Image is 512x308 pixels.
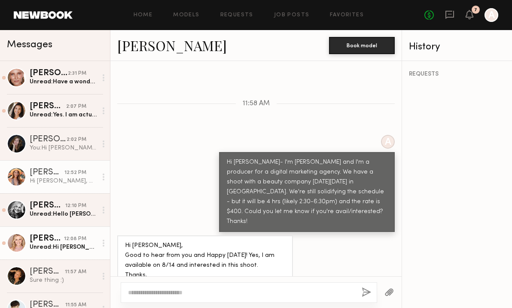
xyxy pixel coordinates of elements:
[30,268,65,276] div: [PERSON_NAME]
[474,8,477,12] div: 7
[330,12,364,18] a: Favorites
[30,201,65,210] div: [PERSON_NAME]
[409,42,505,52] div: History
[30,276,97,284] div: Sure thing :)
[30,243,97,251] div: Unread: Hi [PERSON_NAME], thank you so much for your message. I’m already booked [DATE][DATE] for...
[134,12,153,18] a: Home
[227,158,387,227] div: Hi [PERSON_NAME]- I'm [PERSON_NAME] and I'm a producer for a digital marketing agency. We have a ...
[64,169,86,177] div: 12:52 PM
[30,78,97,86] div: Unread: Have a wonderful day! :)
[64,235,86,243] div: 12:08 PM
[409,71,505,77] div: REQUESTS
[30,69,68,78] div: [PERSON_NAME]
[30,102,66,111] div: [PERSON_NAME]
[65,202,86,210] div: 12:10 PM
[30,235,64,243] div: [PERSON_NAME]
[220,12,253,18] a: Requests
[30,168,64,177] div: [PERSON_NAME]
[329,37,395,54] button: Book model
[68,70,86,78] div: 2:31 PM
[30,210,97,218] div: Unread: Hello [PERSON_NAME] Thank you so much for your message . Sorry I won’t be able … I am in ...
[65,268,86,276] div: 11:57 AM
[485,8,498,22] a: A
[30,135,67,144] div: [PERSON_NAME]
[125,241,285,290] div: Hi [PERSON_NAME], Good to hear from you and Happy [DATE]! Yes, I am available on 8/14 and interes...
[173,12,199,18] a: Models
[67,136,86,144] div: 2:02 PM
[66,103,86,111] div: 2:07 PM
[117,36,227,55] a: [PERSON_NAME]
[243,100,270,107] span: 11:58 AM
[30,144,97,152] div: You: Hi [PERSON_NAME]- Wanted to check-in if you were still interested?
[329,41,395,49] a: Book model
[30,111,97,119] div: Unread: Yes. I am actually available/ interested. I come from [GEOGRAPHIC_DATA], so my minimum is...
[7,40,52,50] span: Messages
[30,177,97,185] div: Hi [PERSON_NAME], Good to hear from you and Happy [DATE]! Yes, I am available on 8/14 and interes...
[274,12,310,18] a: Job Posts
